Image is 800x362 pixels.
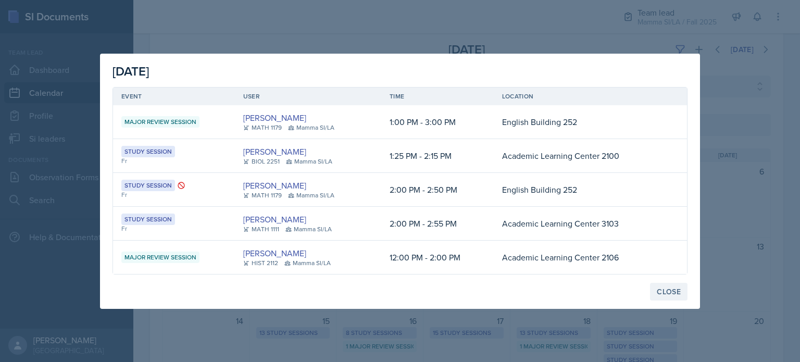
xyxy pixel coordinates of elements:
div: Fr [121,224,227,233]
div: Mamma SI/LA [284,258,331,268]
td: Academic Learning Center 2100 [494,139,666,173]
div: Mamma SI/LA [288,191,334,200]
button: Close [650,283,687,301]
a: [PERSON_NAME] [243,145,306,158]
td: English Building 252 [494,105,666,139]
div: MATH 1179 [243,123,282,132]
div: HIST 2112 [243,258,278,268]
div: Major Review Session [121,116,199,128]
div: Mamma SI/LA [285,224,332,234]
div: BIOL 2251 [243,157,280,166]
div: Study Session [121,146,175,157]
div: Mamma SI/LA [288,123,334,132]
a: [PERSON_NAME] [243,111,306,124]
td: 2:00 PM - 2:55 PM [381,207,494,241]
div: Study Session [121,214,175,225]
th: Event [113,88,235,105]
a: [PERSON_NAME] [243,247,306,259]
a: [PERSON_NAME] [243,213,306,226]
td: 1:25 PM - 2:15 PM [381,139,494,173]
td: 2:00 PM - 2:50 PM [381,173,494,207]
th: User [235,88,381,105]
a: [PERSON_NAME] [243,179,306,192]
div: Mamma SI/LA [286,157,332,166]
td: 1:00 PM - 3:00 PM [381,105,494,139]
div: MATH 1111 [243,224,279,234]
div: Fr [121,190,227,199]
td: Academic Learning Center 3103 [494,207,666,241]
th: Location [494,88,666,105]
div: Major Review Session [121,252,199,263]
div: MATH 1179 [243,191,282,200]
th: Time [381,88,494,105]
div: Study Session [121,180,175,191]
td: Academic Learning Center 2106 [494,241,666,274]
div: Fr [121,156,227,166]
td: 12:00 PM - 2:00 PM [381,241,494,274]
div: Close [657,288,681,296]
td: English Building 252 [494,173,666,207]
div: [DATE] [113,62,687,81]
